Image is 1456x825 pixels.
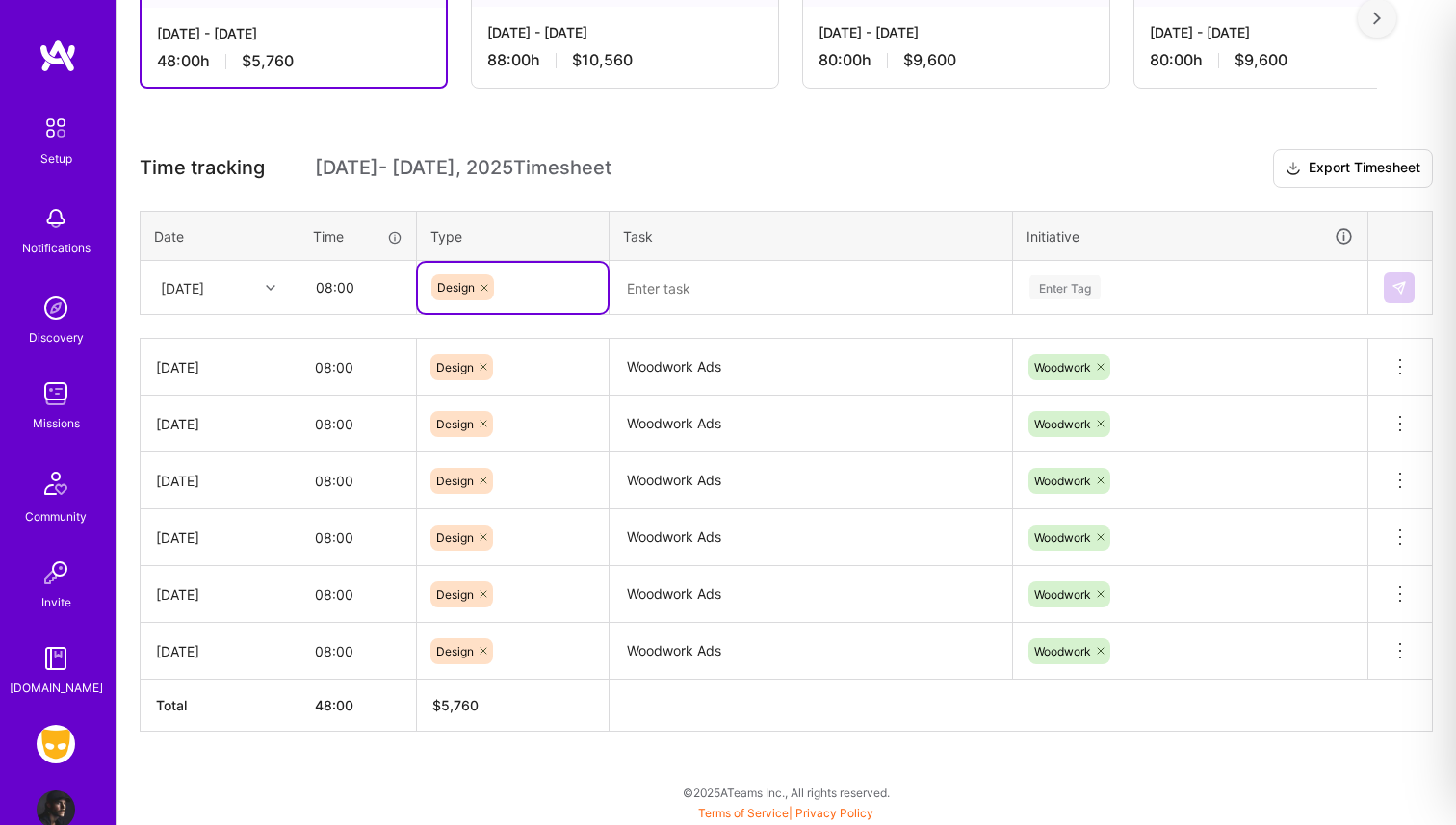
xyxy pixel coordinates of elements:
[140,156,265,180] span: Time tracking
[299,626,416,677] input: HH:MM
[795,806,873,820] a: Privacy Policy
[37,199,75,238] img: bell
[1286,159,1301,179] i: icon Download
[156,528,283,548] div: [DATE]
[37,374,75,413] img: teamwork
[611,341,1010,395] textarea: Woodwork Ads
[299,455,416,506] input: HH:MM
[610,211,1013,261] th: Task
[10,678,103,698] div: [DOMAIN_NAME]
[266,283,275,293] i: icon Chevron
[299,512,416,563] input: HH:MM
[37,554,75,592] img: Invite
[436,360,474,374] span: Design
[141,211,299,261] th: Date
[611,398,1010,451] textarea: Woodwork Ads
[819,50,1094,70] div: 80:00 h
[611,568,1010,621] textarea: Woodwork Ads
[157,23,430,43] div: [DATE] - [DATE]
[487,22,763,42] div: [DATE] - [DATE]
[1150,22,1425,42] div: [DATE] - [DATE]
[299,569,416,620] input: HH:MM
[698,806,873,820] span: |
[1029,272,1101,302] div: Enter Tag
[1034,417,1091,431] span: Woodwork
[436,587,474,602] span: Design
[1027,225,1354,247] div: Initiative
[156,357,283,377] div: [DATE]
[40,148,72,168] div: Setup
[157,51,430,71] div: 48:00 h
[417,211,610,261] th: Type
[37,639,75,678] img: guide book
[1034,474,1091,488] span: Woodwork
[1391,280,1407,296] img: Submit
[116,768,1456,816] div: © 2025 ATeams Inc., All rights reserved.
[611,454,1010,507] textarea: Woodwork Ads
[1034,587,1091,602] span: Woodwork
[242,51,294,71] span: $5,760
[299,342,416,393] input: HH:MM
[1235,50,1287,70] span: $9,600
[315,156,611,180] span: [DATE] - [DATE] , 2025 Timesheet
[1273,149,1433,188] button: Export Timesheet
[25,506,87,527] div: Community
[611,511,1010,564] textarea: Woodwork Ads
[300,262,415,313] input: HH:MM
[29,327,84,348] div: Discovery
[41,592,71,612] div: Invite
[1373,12,1381,25] img: right
[436,530,474,545] span: Design
[37,725,75,763] img: Grindr: Design
[819,22,1094,42] div: [DATE] - [DATE]
[33,460,79,506] img: Community
[436,644,474,658] span: Design
[156,414,283,434] div: [DATE]
[161,277,204,297] div: [DATE]
[572,50,633,70] span: $10,560
[436,474,474,488] span: Design
[37,289,75,327] img: discovery
[141,680,299,732] th: Total
[36,108,76,148] img: setup
[156,641,283,661] div: [DATE]
[903,50,956,70] span: $9,600
[436,417,474,431] span: Design
[1034,530,1091,545] span: Woodwork
[487,50,763,70] div: 88:00 h
[156,584,283,605] div: [DATE]
[32,725,80,763] a: Grindr: Design
[1150,50,1425,70] div: 80:00 h
[1034,360,1091,374] span: Woodwork
[22,238,91,258] div: Notifications
[1034,644,1091,658] span: Woodwork
[611,625,1010,678] textarea: Woodwork Ads
[437,280,475,295] span: Design
[432,697,479,713] span: $ 5,760
[313,226,403,246] div: Time
[156,471,283,491] div: [DATE]
[39,39,77,73] img: logo
[33,413,80,433] div: Missions
[698,806,789,820] a: Terms of Service
[299,399,416,450] input: HH:MM
[299,680,417,732] th: 48:00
